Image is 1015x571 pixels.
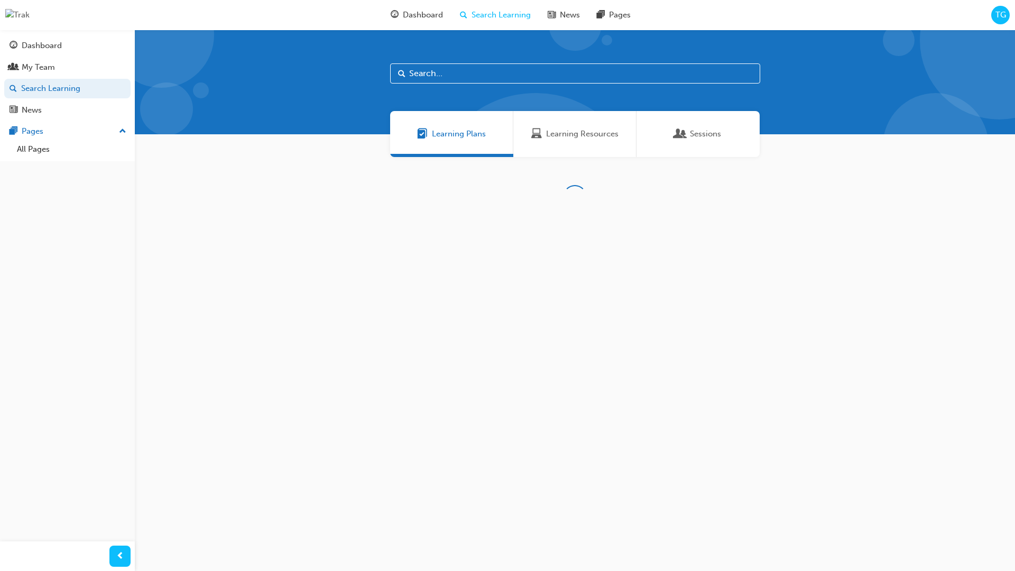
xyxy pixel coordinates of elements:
[22,40,62,52] div: Dashboard
[4,122,131,141] button: Pages
[22,61,55,73] div: My Team
[597,8,605,22] span: pages-icon
[391,8,399,22] span: guage-icon
[4,79,131,98] a: Search Learning
[398,68,405,80] span: Search
[4,36,131,56] a: Dashboard
[560,9,580,21] span: News
[4,100,131,120] a: News
[119,125,126,139] span: up-icon
[546,128,619,140] span: Learning Resources
[609,9,631,21] span: Pages
[991,6,1010,24] button: TG
[472,9,531,21] span: Search Learning
[417,128,428,140] span: Learning Plans
[690,128,721,140] span: Sessions
[4,58,131,77] a: My Team
[432,128,486,140] span: Learning Plans
[451,4,539,26] a: search-iconSearch Learning
[10,84,17,94] span: search-icon
[460,8,467,22] span: search-icon
[10,63,17,72] span: people-icon
[4,34,131,122] button: DashboardMy TeamSearch LearningNews
[390,111,513,157] a: Learning PlansLearning Plans
[22,104,42,116] div: News
[382,4,451,26] a: guage-iconDashboard
[636,111,760,157] a: SessionsSessions
[513,111,636,157] a: Learning ResourcesLearning Resources
[588,4,639,26] a: pages-iconPages
[548,8,556,22] span: news-icon
[390,63,760,84] input: Search...
[10,41,17,51] span: guage-icon
[675,128,686,140] span: Sessions
[995,9,1006,21] span: TG
[531,128,542,140] span: Learning Resources
[539,4,588,26] a: news-iconNews
[403,9,443,21] span: Dashboard
[10,106,17,115] span: news-icon
[116,550,124,563] span: prev-icon
[22,125,43,137] div: Pages
[5,9,30,21] img: Trak
[10,127,17,136] span: pages-icon
[13,141,131,158] a: All Pages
